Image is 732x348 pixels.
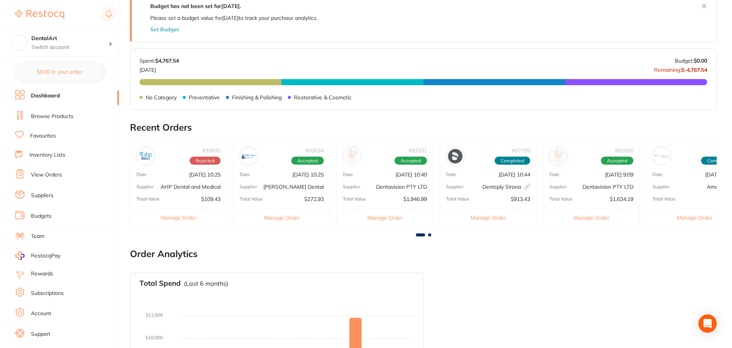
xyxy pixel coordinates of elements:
[15,10,64,19] img: Restocq Logo
[305,147,324,154] p: # 93694
[512,147,530,154] p: # 92735
[291,157,324,165] span: Accepted
[615,147,633,154] p: # 92695
[31,92,60,100] a: Dashboard
[343,196,366,202] p: Total Value
[376,184,427,190] p: Dentavision PTY LTD
[654,64,707,73] p: Remaining:
[130,249,717,259] h2: Order Analytics
[263,184,324,190] p: [PERSON_NAME] Dental
[31,44,109,51] p: Switch account
[31,233,44,240] a: Team
[345,149,359,163] img: Dentavision PTY LTD
[201,196,221,202] p: $109.43
[448,149,463,163] img: Dentsply Sirona
[343,184,360,189] p: Supplier
[610,196,633,202] p: $1,634.19
[15,6,64,23] a: Restocq Logo
[15,251,60,260] a: RestocqPay
[161,184,221,190] p: AHP Dental and Medical
[202,147,221,154] p: # 93695
[511,196,530,202] p: $913.43
[15,251,24,260] img: RestocqPay
[15,63,104,81] button: $0.00 in your order
[130,208,227,227] button: Manage Order
[150,3,241,10] strong: Budget has not been set for [DATE] .
[409,147,427,154] p: # 93332
[605,172,633,178] p: [DATE] 9:09
[652,184,670,189] p: Supplier
[403,196,427,202] p: $1,946.99
[189,94,220,100] p: Preventative
[30,132,56,140] a: Favourites
[446,196,469,202] p: Total Value
[394,157,427,165] span: Accepted
[31,212,52,220] a: Budgets
[343,172,353,177] p: Date
[189,172,221,178] p: [DATE] 10:25
[31,270,53,278] a: Rewards
[337,208,433,227] button: Manage Order
[698,314,717,333] div: Open Intercom Messenger
[549,196,573,202] p: Total Value
[12,35,27,50] img: DentalArt
[184,280,228,287] p: (Last 6 months)
[549,172,560,177] p: Date
[240,184,257,189] p: Supplier
[543,208,639,227] button: Manage Order
[136,184,154,189] p: Supplier
[652,196,676,202] p: Total Value
[482,184,530,190] p: Dentsply Sirona
[136,196,160,202] p: Total Value
[304,196,324,202] p: $272.93
[140,58,179,64] p: Spent:
[583,184,633,190] p: Dentavision PTY LTD
[31,290,64,297] a: Subscriptions
[31,310,51,317] a: Account
[234,208,330,227] button: Manage Order
[31,35,109,42] h4: DentalArt
[446,172,456,177] p: Date
[140,64,179,73] p: [DATE]
[150,26,179,32] button: Set Budget
[240,196,263,202] p: Total Value
[446,184,463,189] p: Supplier
[155,57,179,64] strong: $4,767.54
[499,172,530,178] p: [DATE] 10:44
[136,172,147,177] p: Date
[440,208,536,227] button: Manage Order
[130,122,717,133] h2: Recent Orders
[150,15,318,21] p: Please set a budget value for [DATE] to track your purchase analytics.
[146,94,177,100] p: No Category
[31,252,60,260] span: RestocqPay
[652,172,663,177] p: Date
[31,330,50,338] a: Support
[140,279,181,288] h3: Total Spend
[240,172,250,177] p: Date
[31,192,54,199] a: Suppliers
[232,94,282,100] p: Finishing & Polishing
[396,172,427,178] p: [DATE] 10:40
[675,58,707,64] p: Budget:
[190,157,221,165] span: Rejected
[654,149,669,163] img: Amalgadent
[242,149,256,163] img: Erskine Dental
[495,157,530,165] span: Completed
[694,57,707,64] strong: $0.00
[138,149,153,163] img: AHP Dental and Medical
[31,171,62,179] a: View Orders
[681,66,707,73] strong: $-4,767.54
[549,184,566,189] p: Supplier
[31,113,73,120] a: Browse Products
[551,149,566,163] img: Dentavision PTY LTD
[292,172,324,178] p: [DATE] 10:25
[601,157,633,165] span: Accepted
[294,94,352,100] p: Restorative & Cosmetic
[29,151,65,159] a: Inventory Lists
